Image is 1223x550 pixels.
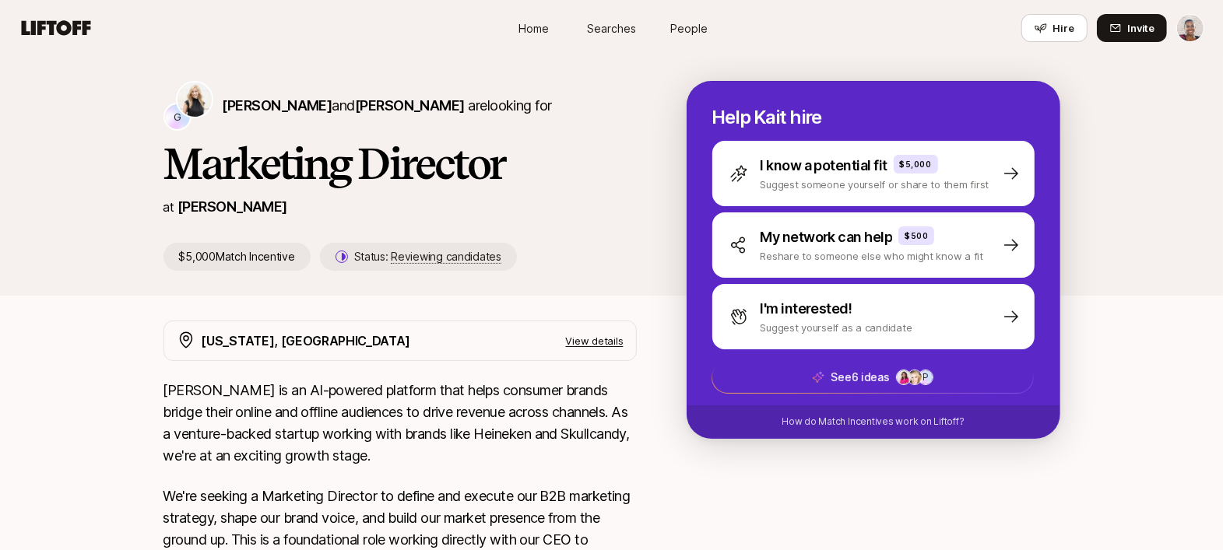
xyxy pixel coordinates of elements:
[831,368,889,387] p: See 6 ideas
[761,155,887,177] p: I know a potential fit
[671,20,708,37] span: People
[355,97,465,114] span: [PERSON_NAME]
[587,20,636,37] span: Searches
[761,177,989,192] p: Suggest someone yourself or share to them first
[177,198,287,215] a: [PERSON_NAME]
[354,247,501,266] p: Status:
[1053,20,1074,36] span: Hire
[712,107,1035,128] p: Help Kait hire
[712,361,1034,394] button: See6 ideasP
[566,333,624,349] p: View details
[782,415,964,429] p: How do Match Incentives work on Liftoff?
[223,95,552,117] p: are looking for
[761,320,912,335] p: Suggest yourself as a candidate
[1177,15,1204,41] img: Janelle Bradley
[907,370,921,384] img: ACg8ocI_8DTT4116_vNVBsHJ577RfOcB9F4L8XkPMI2uLO_6Hnz799oq=s160-c
[332,97,464,114] span: and
[922,368,928,387] p: P
[1021,14,1088,42] button: Hire
[202,331,411,351] p: [US_STATE], [GEOGRAPHIC_DATA]
[651,14,729,43] a: People
[177,82,212,117] img: Kait Stephens
[223,97,332,114] span: [PERSON_NAME]
[163,380,637,467] p: [PERSON_NAME] is an AI-powered platform that helps consumer brands bridge their online and offlin...
[391,250,501,264] span: Reviewing candidates
[573,14,651,43] a: Searches
[163,140,637,187] h1: Marketing Director
[495,14,573,43] a: Home
[174,107,181,126] p: G
[761,248,984,264] p: Reshare to someone else who might know a fit
[1176,14,1204,42] button: Janelle Bradley
[896,370,910,384] img: 9e09e871_5697_442b_ae6e_b16e3f6458f8.jpg
[518,20,549,37] span: Home
[1128,20,1154,36] span: Invite
[163,197,174,217] p: at
[761,226,893,248] p: My network can help
[900,158,932,170] p: $5,000
[163,243,311,271] p: $5,000 Match Incentive
[1097,14,1167,42] button: Invite
[905,229,928,242] p: $500
[761,298,852,320] p: I'm interested!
